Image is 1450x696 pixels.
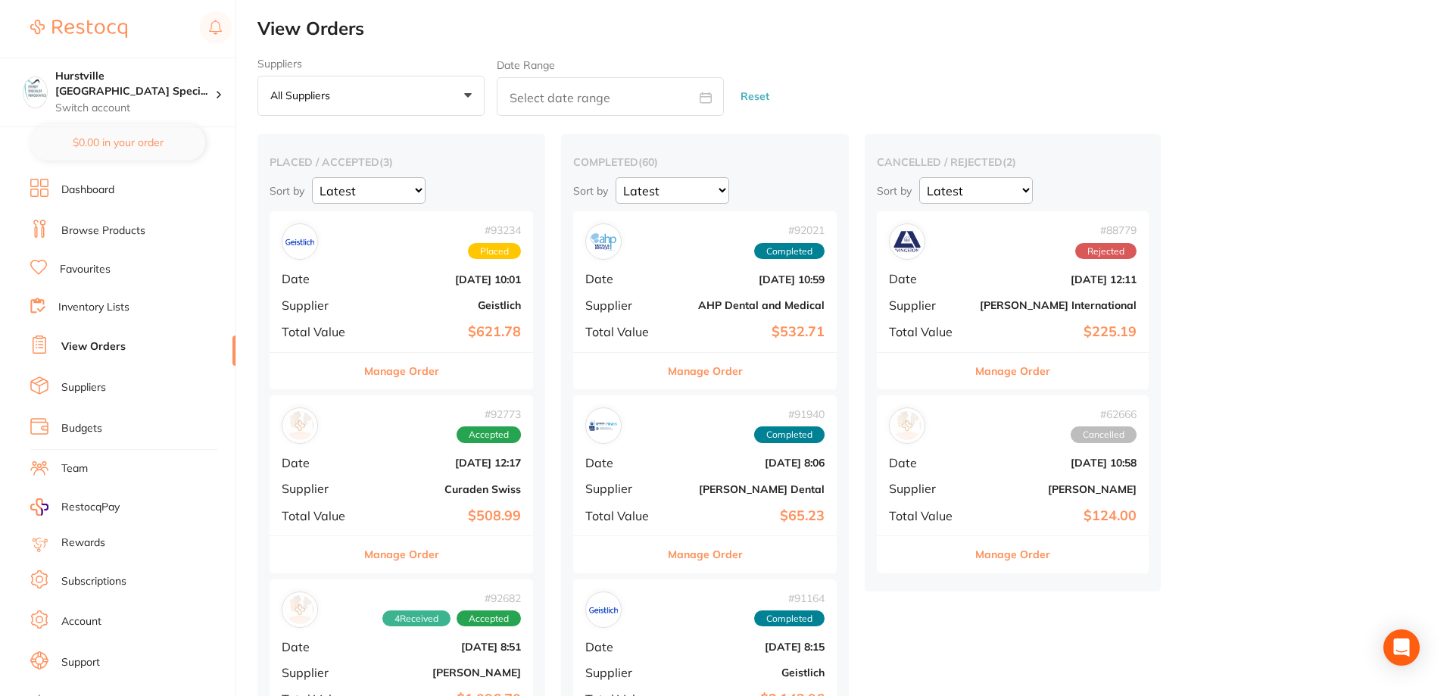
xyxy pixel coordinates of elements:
[270,155,533,169] h2: placed / accepted ( 3 )
[282,298,357,312] span: Supplier
[889,272,968,286] span: Date
[573,155,837,169] h2: completed ( 60 )
[370,666,521,679] b: [PERSON_NAME]
[585,482,661,495] span: Supplier
[673,483,825,495] b: [PERSON_NAME] Dental
[370,299,521,311] b: Geistlich
[61,183,114,198] a: Dashboard
[282,272,357,286] span: Date
[282,482,357,495] span: Supplier
[980,508,1137,524] b: $124.00
[889,482,968,495] span: Supplier
[980,324,1137,340] b: $225.19
[285,595,314,624] img: Henry Schein Halas
[270,184,304,198] p: Sort by
[370,324,521,340] b: $621.78
[257,18,1450,39] h2: View Orders
[55,101,215,116] p: Switch account
[975,353,1050,389] button: Manage Order
[30,20,127,38] img: Restocq Logo
[877,184,912,198] p: Sort by
[975,536,1050,573] button: Manage Order
[364,353,439,389] button: Manage Order
[497,59,555,71] label: Date Range
[382,592,521,604] span: # 92682
[889,456,968,470] span: Date
[589,227,618,256] img: AHP Dental and Medical
[270,89,336,102] p: All suppliers
[980,457,1137,469] b: [DATE] 10:58
[61,655,100,670] a: Support
[585,640,661,654] span: Date
[370,457,521,469] b: [DATE] 12:17
[61,223,145,239] a: Browse Products
[282,509,357,523] span: Total Value
[30,498,120,516] a: RestocqPay
[61,421,102,436] a: Budgets
[497,77,724,116] input: Select date range
[1071,408,1137,420] span: # 62666
[585,509,661,523] span: Total Value
[889,298,968,312] span: Supplier
[60,262,111,277] a: Favourites
[889,509,968,523] span: Total Value
[257,76,485,117] button: All suppliers
[754,610,825,627] span: Completed
[585,666,661,679] span: Supplier
[585,325,661,339] span: Total Value
[1071,426,1137,443] span: Cancelled
[282,640,357,654] span: Date
[270,395,533,573] div: Curaden Swiss#92773AcceptedDate[DATE] 12:17SupplierCuraden SwissTotal Value$508.99Manage Order
[980,299,1137,311] b: [PERSON_NAME] International
[30,498,48,516] img: RestocqPay
[257,58,485,70] label: Suppliers
[282,456,357,470] span: Date
[673,299,825,311] b: AHP Dental and Medical
[673,273,825,286] b: [DATE] 10:59
[282,325,357,339] span: Total Value
[585,272,661,286] span: Date
[589,411,618,440] img: Erskine Dental
[754,224,825,236] span: # 92021
[457,408,521,420] span: # 92773
[61,380,106,395] a: Suppliers
[1075,224,1137,236] span: # 88779
[457,426,521,443] span: Accepted
[61,339,126,354] a: View Orders
[893,227,921,256] img: Livingstone International
[61,614,101,629] a: Account
[61,535,105,551] a: Rewards
[61,461,88,476] a: Team
[30,124,205,161] button: $0.00 in your order
[468,224,521,236] span: # 93234
[61,574,126,589] a: Subscriptions
[889,325,968,339] span: Total Value
[370,641,521,653] b: [DATE] 8:51
[754,408,825,420] span: # 91940
[980,273,1137,286] b: [DATE] 12:11
[585,298,661,312] span: Supplier
[370,273,521,286] b: [DATE] 10:01
[668,536,743,573] button: Manage Order
[893,411,921,440] img: Henry Schein Halas
[754,243,825,260] span: Completed
[668,353,743,389] button: Manage Order
[673,641,825,653] b: [DATE] 8:15
[673,324,825,340] b: $532.71
[30,11,127,46] a: Restocq Logo
[877,155,1149,169] h2: cancelled / rejected ( 2 )
[980,483,1137,495] b: [PERSON_NAME]
[282,666,357,679] span: Supplier
[673,508,825,524] b: $65.23
[370,508,521,524] b: $508.99
[382,610,451,627] span: Received
[573,184,608,198] p: Sort by
[58,300,129,315] a: Inventory Lists
[754,426,825,443] span: Completed
[673,666,825,679] b: Geistlich
[370,483,521,495] b: Curaden Swiss
[285,411,314,440] img: Curaden Swiss
[585,456,661,470] span: Date
[23,77,47,101] img: Hurstville Sydney Specialist Periodontics
[1075,243,1137,260] span: Rejected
